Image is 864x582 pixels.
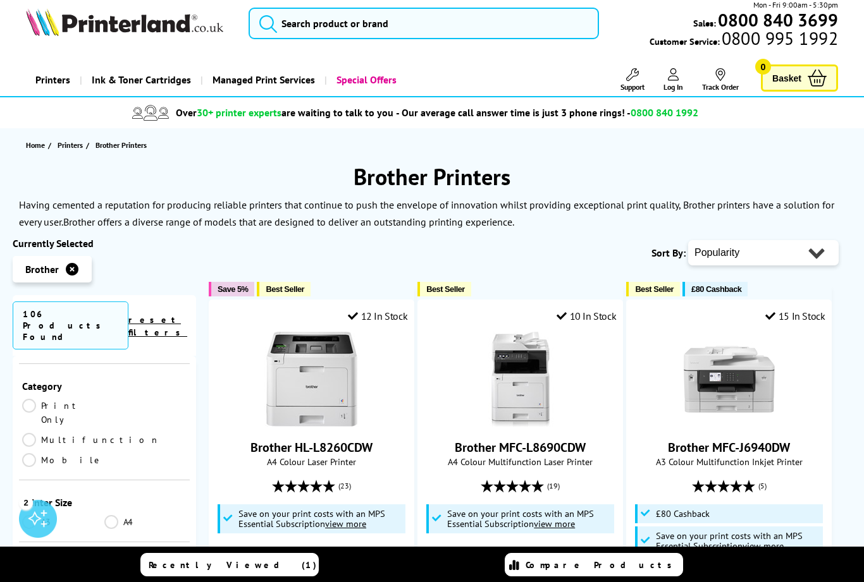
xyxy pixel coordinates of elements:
[26,8,233,39] a: Printerland Logo
[26,8,223,36] img: Printerland Logo
[58,138,83,152] span: Printers
[22,515,104,529] a: A3
[424,456,616,468] span: A4 Colour Multifunction Laser Printer
[22,399,104,427] a: Print Only
[702,68,739,92] a: Track Order
[656,509,710,519] span: £80 Cashback
[257,282,311,296] button: Best Seller
[743,540,784,552] u: view more
[557,310,616,322] div: 10 In Stock
[772,70,801,87] span: Basket
[264,416,359,429] a: Brother HL-L8260CDW
[26,138,48,152] a: Home
[426,284,465,294] span: Best Seller
[128,314,187,338] a: reset filters
[22,433,160,447] a: Multifunction
[140,553,319,576] a: Recently Viewed (1)
[25,263,59,276] span: Brother
[505,553,683,576] a: Compare Products
[325,518,366,530] u: view more
[104,515,187,529] a: A4
[668,439,790,456] a: Brother MFC-J6940DW
[718,8,838,32] b: 0800 840 3699
[682,332,777,427] img: Brother MFC-J6940DW
[216,456,407,468] span: A4 Colour Laser Printer
[197,106,281,119] span: 30+ printer experts
[96,140,147,150] span: Brother Printers
[250,439,373,456] a: Brother HL-L8260CDW
[761,64,838,92] a: Basket 0
[650,32,838,47] span: Customer Service:
[13,237,196,250] div: Currently Selected
[656,530,803,552] span: Save on your print costs with an MPS Essential Subscription
[58,138,86,152] a: Printers
[633,456,825,468] span: A3 Colour Multifunction Inkjet Printer
[19,495,33,509] div: 2
[238,507,385,530] span: Save on your print costs with an MPS Essential Subscription
[92,64,191,96] span: Ink & Toner Cartridges
[765,310,825,322] div: 15 In Stock
[209,282,254,296] button: Save 5%
[396,106,698,119] span: - Our average call answer time is just 3 phone rings! -
[691,284,741,294] span: £80 Cashback
[547,474,560,498] span: (19)
[682,282,748,296] button: £80 Cashback
[631,106,698,119] span: 0800 840 1992
[176,106,393,119] span: Over are waiting to talk to you
[13,162,851,191] h1: Brother Printers
[620,68,645,92] a: Support
[663,68,683,92] a: Log In
[693,17,716,29] span: Sales:
[417,282,471,296] button: Best Seller
[324,64,406,96] a: Special Offers
[264,332,359,427] img: Brother HL-L8260CDW
[22,496,187,509] div: Printer Size
[758,474,767,498] span: (5)
[338,474,351,498] span: (23)
[635,284,674,294] span: Best Seller
[620,82,645,92] span: Support
[22,453,104,467] a: Mobile
[249,8,599,39] input: Search product or brand
[348,310,407,322] div: 12 In Stock
[663,82,683,92] span: Log In
[26,64,80,96] a: Printers
[266,284,304,294] span: Best Seller
[716,14,838,26] a: 0800 840 3699
[720,32,838,44] span: 0800 995 1992
[626,282,680,296] button: Best Seller
[534,518,575,530] u: view more
[455,439,586,456] a: Brother MFC-L8690CDW
[149,559,317,571] span: Recently Viewed (1)
[473,332,568,427] img: Brother MFC-L8690CDW
[22,380,187,392] div: Category
[682,416,777,429] a: Brother MFC-J6940DW
[473,416,568,429] a: Brother MFC-L8690CDW
[218,284,248,294] span: Save 5%
[651,246,686,259] span: Sort By:
[63,215,514,228] p: Brother offers a diverse range of models that are designed to deliver an outstanding printing exp...
[13,301,128,349] span: 106 Products Found
[201,64,324,96] a: Managed Print Services
[447,507,594,530] span: Save on your print costs with an MPS Essential Subscription
[526,559,679,571] span: Compare Products
[80,64,201,96] a: Ink & Toner Cartridges
[19,198,834,228] p: Having cemented a reputation for producing reliable printers that continue to push the envelope o...
[755,59,771,75] span: 0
